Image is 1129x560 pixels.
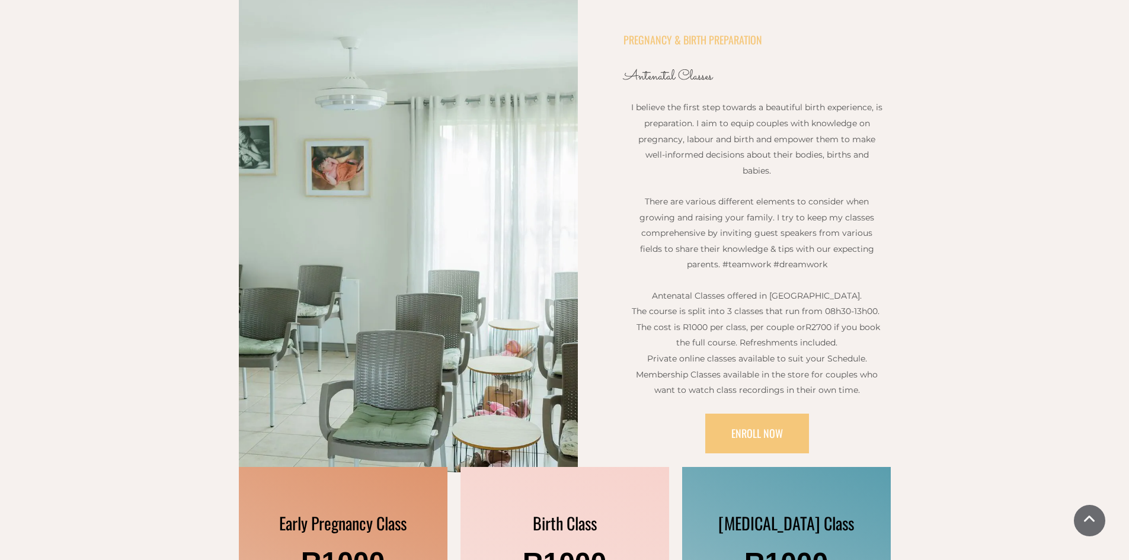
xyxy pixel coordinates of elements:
span: Antenatal Classes [623,66,712,87]
span: Birth Class [533,511,597,535]
span: R2700 if you book the full course. Refreshments included. [676,322,880,348]
a: Scroll To Top [1074,505,1105,536]
span: dge & tips with our expecting parents. #teamwork #dreamwork [687,244,874,270]
span: Private online classes available to suit your Schedule. [647,353,867,364]
span: PREGNANCY & BIRTH PREPARATION [623,32,762,47]
span: Early Pregnancy Class [279,511,407,535]
span: The course is split into 3 classes that run from 08h30-13h00. The cost is R1000 per class, per co... [632,306,882,332]
span: Membership Classes available in the store for couples who want to watch class recordings in their... [636,369,878,396]
span: ENROLL NOW [731,425,783,441]
span: There are various different elements to consider when growing and raising your family. I try to k... [639,196,874,254]
span: Antenatal Classes offered in [GEOGRAPHIC_DATA]. [652,290,862,301]
a: ENROLL NOW [705,414,809,454]
span: I believe the first step towards a beautiful birth experience, is preparation. I aim to equip cou... [631,102,882,175]
span: [MEDICAL_DATA] Class [718,511,854,535]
